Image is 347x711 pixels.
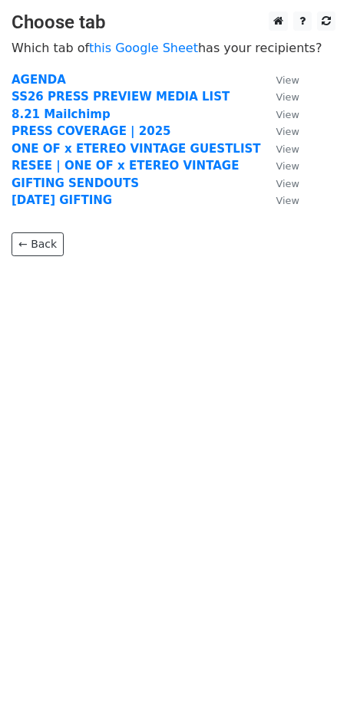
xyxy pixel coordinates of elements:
[276,195,299,206] small: View
[276,143,299,155] small: View
[12,193,112,207] a: [DATE] GIFTING
[261,107,299,121] a: View
[12,90,230,104] a: SS26 PRESS PREVIEW MEDIA LIST
[12,232,64,256] a: ← Back
[261,159,299,173] a: View
[12,12,335,34] h3: Choose tab
[276,91,299,103] small: View
[12,124,171,138] a: PRESS COVERAGE | 2025
[261,142,299,156] a: View
[276,74,299,86] small: View
[261,73,299,87] a: View
[261,90,299,104] a: View
[12,159,239,173] a: RESEE | ONE OF x ETEREO VINTAGE
[12,107,111,121] a: 8.21 Mailchimp
[261,124,299,138] a: View
[261,176,299,190] a: View
[89,41,198,55] a: this Google Sheet
[276,160,299,172] small: View
[12,176,139,190] a: GIFTING SENDOUTS
[12,73,66,87] a: AGENDA
[276,126,299,137] small: View
[261,193,299,207] a: View
[12,40,335,56] p: Which tab of has your recipients?
[12,142,261,156] a: ONE OF x ETEREO VINTAGE GUESTLIST
[276,178,299,189] small: View
[276,109,299,120] small: View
